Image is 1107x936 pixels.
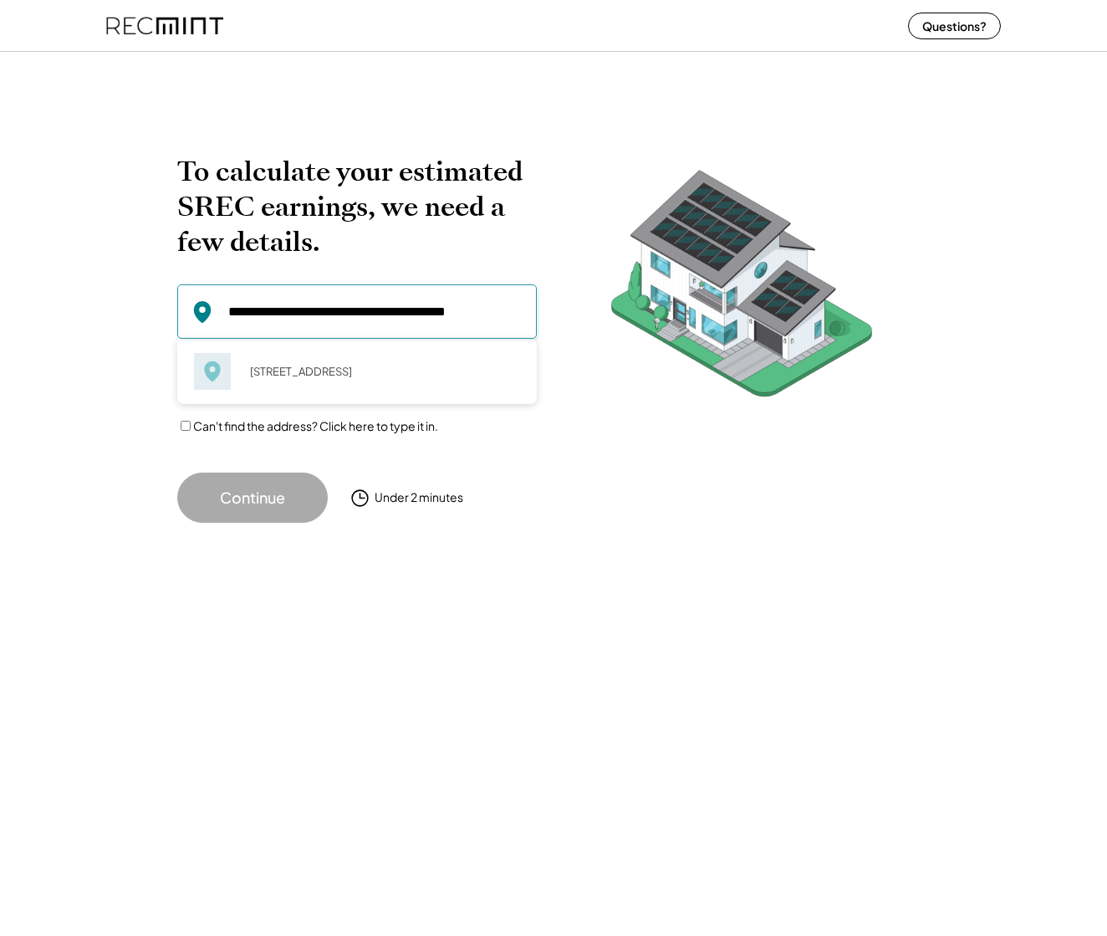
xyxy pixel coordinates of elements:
img: RecMintArtboard%207.png [579,154,905,422]
label: Can't find the address? Click here to type it in. [193,418,438,433]
div: [STREET_ADDRESS] [239,360,520,383]
button: Questions? [908,13,1001,39]
button: Continue [177,473,328,523]
img: recmint-logotype%403x%20%281%29.jpeg [106,3,223,48]
h2: To calculate your estimated SREC earnings, we need a few details. [177,154,537,259]
div: Under 2 minutes [375,489,463,506]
